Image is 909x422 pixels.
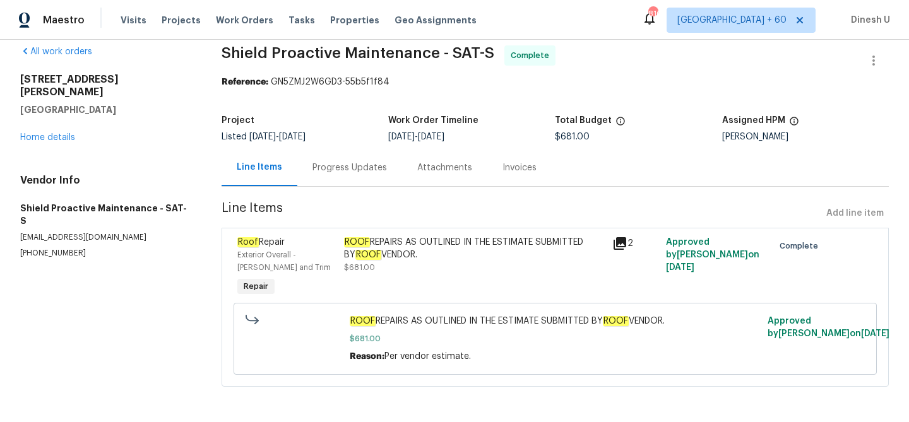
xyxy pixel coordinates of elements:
[666,263,694,272] span: [DATE]
[249,132,306,141] span: -
[20,47,92,56] a: All work orders
[222,132,306,141] span: Listed
[237,251,331,271] span: Exterior Overall - [PERSON_NAME] and Trim
[350,316,376,326] em: ROOF
[846,14,890,26] span: Dinesh U
[648,8,657,20] div: 810
[612,236,658,251] div: 2
[861,329,889,338] span: [DATE]
[344,236,605,261] div: REPAIRS AS OUTLINED IN THE ESTIMATE SUBMITTED BY VENDOR.
[279,132,306,141] span: [DATE]
[388,132,415,141] span: [DATE]
[344,264,375,271] span: $681.00
[237,237,285,247] span: Repair
[222,202,821,225] span: Line Items
[288,16,315,25] span: Tasks
[237,237,259,247] em: Roof
[677,14,787,26] span: [GEOGRAPHIC_DATA] + 60
[768,317,889,338] span: Approved by [PERSON_NAME] on
[355,250,381,260] em: ROOF
[20,248,191,259] p: [PHONE_NUMBER]
[603,316,629,326] em: ROOF
[222,45,494,61] span: Shield Proactive Maintenance - SAT-S
[388,116,478,125] h5: Work Order Timeline
[20,133,75,142] a: Home details
[162,14,201,26] span: Projects
[20,73,191,98] h2: [STREET_ADDRESS][PERSON_NAME]
[350,315,760,327] span: REPAIRS AS OUTLINED IN THE ESTIMATE SUBMITTED BY VENDOR.
[20,103,191,116] h5: [GEOGRAPHIC_DATA]
[216,14,273,26] span: Work Orders
[555,132,590,141] span: $681.00
[502,161,537,174] div: Invoices
[330,14,379,26] span: Properties
[555,116,612,125] h5: Total Budget
[615,116,626,132] span: The total cost of line items that have been proposed by Opendoor. This sum includes line items th...
[20,202,191,227] h5: Shield Proactive Maintenance - SAT-S
[20,232,191,243] p: [EMAIL_ADDRESS][DOMAIN_NAME]
[666,238,759,272] span: Approved by [PERSON_NAME] on
[350,332,760,345] span: $681.00
[222,78,268,86] b: Reference:
[384,352,471,361] span: Per vendor estimate.
[222,116,254,125] h5: Project
[789,116,799,132] span: The hpm assigned to this work order.
[722,132,889,141] div: [PERSON_NAME]
[350,352,384,361] span: Reason:
[388,132,444,141] span: -
[722,116,785,125] h5: Assigned HPM
[312,161,387,174] div: Progress Updates
[249,132,276,141] span: [DATE]
[344,237,370,247] em: ROOF
[395,14,477,26] span: Geo Assignments
[418,132,444,141] span: [DATE]
[780,240,823,252] span: Complete
[511,49,554,62] span: Complete
[20,174,191,187] h4: Vendor Info
[237,161,282,173] div: Line Items
[222,76,889,88] div: GN5ZMJ2W6GD3-55b5f1f84
[43,14,85,26] span: Maestro
[239,280,273,293] span: Repair
[121,14,146,26] span: Visits
[417,161,472,174] div: Attachments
